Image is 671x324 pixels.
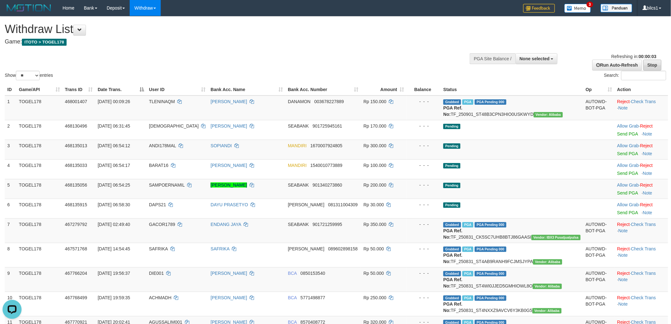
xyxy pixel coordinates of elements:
[409,98,439,105] div: - - -
[443,99,461,105] span: Grabbed
[441,218,583,243] td: TF_250831_CK5SC7UHB8BTJ86GAASI
[313,123,342,129] span: Copy 901725945161 to clipboard
[149,123,199,129] span: [DEMOGRAPHIC_DATA]
[288,123,309,129] span: SEABANK
[583,218,615,243] td: AUTOWD-BOT-PGA
[5,84,16,96] th: ID
[409,162,439,169] div: - - -
[211,202,248,207] a: DAYU PRASETYO
[16,218,62,243] td: TOGEL178
[475,247,506,252] span: PGA Pending
[5,267,16,292] td: 9
[313,182,342,188] span: Copy 901340273860 to clipboard
[5,292,16,316] td: 10
[310,163,342,168] span: Copy 1540010773889 to clipboard
[407,84,441,96] th: Balance
[62,84,95,96] th: Trans ID: activate to sort column ascending
[98,271,130,276] span: [DATE] 19:56:37
[516,53,558,64] button: None selected
[211,271,247,276] a: [PERSON_NAME]
[443,202,460,208] span: Pending
[147,84,208,96] th: User ID: activate to sort column ascending
[443,143,460,149] span: Pending
[310,143,342,148] span: Copy 1670007924805 to clipboard
[98,123,130,129] span: [DATE] 06:31:45
[288,271,297,276] span: BCA
[98,143,130,148] span: [DATE] 06:54:12
[149,271,164,276] span: DIE001
[285,84,361,96] th: Bank Acc. Number: activate to sort column ascending
[443,124,460,129] span: Pending
[149,246,168,251] span: SAFRIKA
[443,295,461,301] span: Grabbed
[5,140,16,159] td: 3
[211,246,229,251] a: SAFRIKA
[65,295,87,300] span: 467768499
[5,159,16,179] td: 4
[409,202,439,208] div: - - -
[643,131,652,136] a: Note
[615,218,668,243] td: · ·
[621,71,666,80] input: Search:
[409,142,439,149] div: - - -
[16,96,62,120] td: TOGEL178
[643,60,661,70] a: Stop
[617,143,640,148] span: ·
[65,246,87,251] span: 467571768
[5,218,16,243] td: 7
[149,182,185,188] span: SAMPOERNAMIL
[631,222,656,227] a: Check Trans
[301,271,325,276] span: Copy 0850153540 to clipboard
[5,3,53,13] img: MOTION_logo.png
[16,159,62,179] td: TOGEL178
[288,222,309,227] span: SEABANK
[617,123,640,129] span: ·
[640,182,653,188] a: Reject
[441,292,583,316] td: TF_250831_ST4NXXZ9AVCV6Y3KB0G5
[618,105,628,110] a: Note
[313,222,342,227] span: Copy 901721259995 to clipboard
[441,267,583,292] td: TF_250831_ST4WI0JJED5GMHIOWL8O
[618,301,628,307] a: Note
[643,171,652,176] a: Note
[363,182,386,188] span: Rp 200.000
[98,182,130,188] span: [DATE] 06:54:25
[475,99,506,105] span: PGA Pending
[363,246,384,251] span: Rp 50.000
[288,295,297,300] span: BCA
[615,84,668,96] th: Action
[211,182,247,188] a: [PERSON_NAME]
[615,267,668,292] td: · ·
[363,143,386,148] span: Rp 300.000
[533,259,562,265] span: Vendor URL: https://settle4.1velocity.biz
[617,151,638,156] a: Send PGA
[583,267,615,292] td: AUTOWD-BOT-PGA
[462,247,473,252] span: Marked by bilcs1
[475,222,506,228] span: PGA Pending
[211,99,247,104] a: [PERSON_NAME]
[65,163,87,168] span: 468135033
[617,163,640,168] span: ·
[615,140,668,159] td: ·
[643,190,652,195] a: Note
[211,143,232,148] a: SOPIANDI
[16,120,62,140] td: TOGEL178
[443,253,462,264] b: PGA Ref. No:
[98,163,130,168] span: [DATE] 06:54:17
[443,271,461,276] span: Grabbed
[617,202,640,207] span: ·
[3,3,22,22] button: Open LiveChat chat widget
[475,295,506,301] span: PGA Pending
[617,190,638,195] a: Send PGA
[631,99,656,104] a: Check Trans
[617,271,630,276] a: Reject
[443,301,462,313] b: PGA Ref. No:
[531,235,581,240] span: Vendor URL: https://checkout5.1velocity.biz
[583,96,615,120] td: AUTOWD-BOT-PGA
[363,202,384,207] span: Rp 30.000
[409,221,439,228] div: - - -
[592,60,642,70] a: Run Auto-Refresh
[314,99,344,104] span: Copy 003678227889 to clipboard
[5,199,16,218] td: 6
[443,105,462,117] b: PGA Ref. No:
